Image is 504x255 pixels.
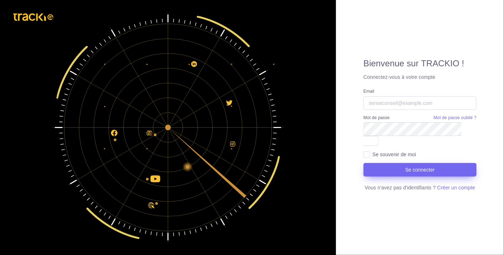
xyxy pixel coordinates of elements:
[365,185,436,190] span: Vous n'avez pas d'identifiants ?
[372,151,416,158] label: Se souvenir de moi
[434,115,477,120] small: Mot de passe oublié ?
[437,185,475,190] a: Créer un compte
[10,10,57,24] img: trackio.svg
[363,73,477,81] p: Connectez-vous à votre compte
[363,163,477,177] button: Se connecter
[46,5,290,250] img: Connexion
[363,88,375,95] label: Email
[434,115,477,122] a: Mot de passe oublié ?
[363,58,477,69] h2: Bienvenue sur TRACKIO !
[363,115,390,121] label: Mot de passe
[363,96,477,110] input: senseconseil@example.com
